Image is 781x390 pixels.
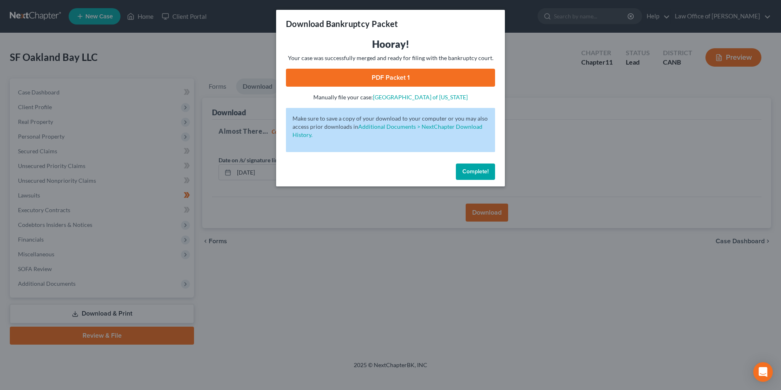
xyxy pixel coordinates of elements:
a: Additional Documents > NextChapter Download History. [292,123,482,138]
a: [GEOGRAPHIC_DATA] of [US_STATE] [373,94,468,101]
p: Manually file your case: [286,93,495,101]
h3: Hooray! [286,38,495,51]
span: Complete! [462,168,489,175]
a: PDF Packet 1 [286,69,495,87]
p: Make sure to save a copy of your download to your computer or you may also access prior downloads in [292,114,489,139]
p: Your case was successfully merged and ready for filing with the bankruptcy court. [286,54,495,62]
h3: Download Bankruptcy Packet [286,18,398,29]
button: Complete! [456,164,495,180]
div: Open Intercom Messenger [753,362,773,382]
